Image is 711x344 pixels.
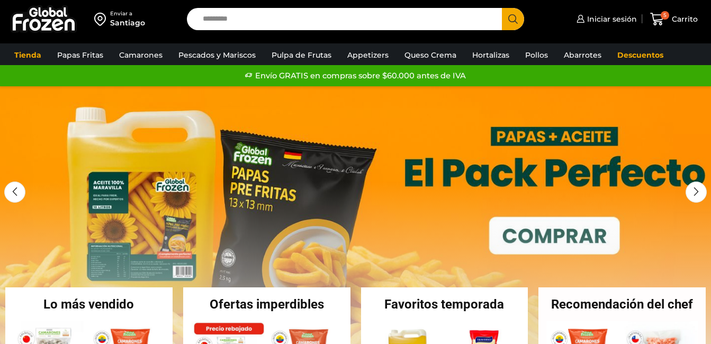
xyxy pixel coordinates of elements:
[110,10,145,17] div: Enviar a
[574,8,637,30] a: Iniciar sesión
[173,45,261,65] a: Pescados y Mariscos
[647,7,700,32] a: 5 Carrito
[399,45,462,65] a: Queso Crema
[584,14,637,24] span: Iniciar sesión
[669,14,698,24] span: Carrito
[361,298,528,311] h2: Favoritos temporada
[266,45,337,65] a: Pulpa de Frutas
[467,45,515,65] a: Hortalizas
[4,182,25,203] div: Previous slide
[559,45,607,65] a: Abarrotes
[114,45,168,65] a: Camarones
[110,17,145,28] div: Santiago
[183,298,350,311] h2: Ofertas imperdibles
[9,45,47,65] a: Tienda
[612,45,669,65] a: Descuentos
[502,8,524,30] button: Search button
[686,182,707,203] div: Next slide
[342,45,394,65] a: Appetizers
[538,298,706,311] h2: Recomendación del chef
[94,10,110,28] img: address-field-icon.svg
[52,45,109,65] a: Papas Fritas
[520,45,553,65] a: Pollos
[661,11,669,20] span: 5
[5,298,173,311] h2: Lo más vendido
